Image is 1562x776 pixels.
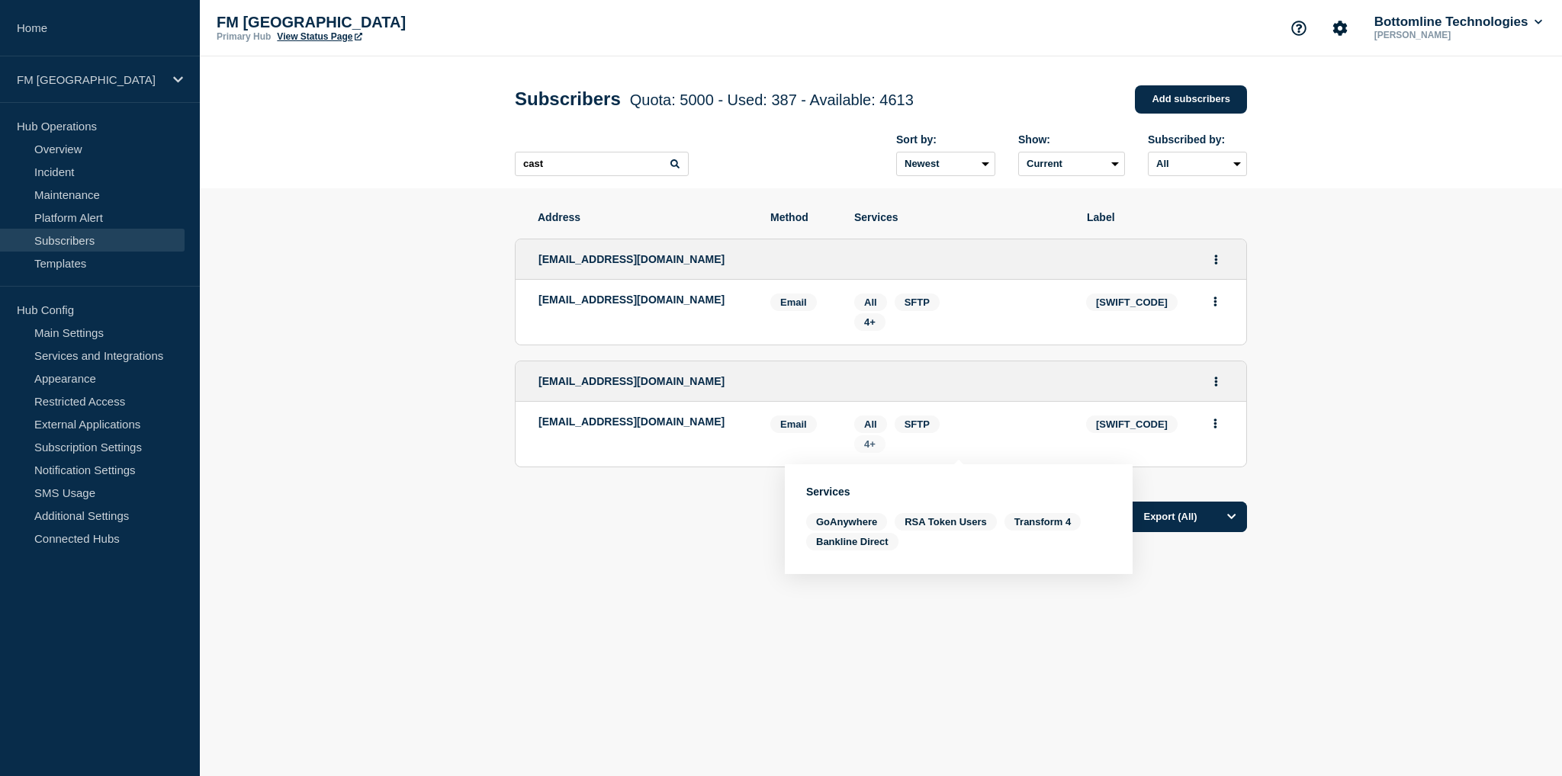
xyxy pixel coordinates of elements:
span: Bankline Direct [806,533,898,550]
span: Method [770,211,831,223]
span: [EMAIL_ADDRESS][DOMAIN_NAME] [538,375,725,387]
select: Sort by [896,152,995,176]
span: Services [854,211,1064,223]
span: Email [770,293,817,311]
button: Actions [1206,290,1225,313]
p: Primary Hub [217,31,271,42]
span: GoAnywhere [806,513,887,531]
span: Label [1087,211,1224,223]
div: Sort by: [896,133,995,146]
span: [SWIFT_CODE] [1086,415,1178,433]
select: Deleted [1018,152,1125,176]
span: Transform 4 [1004,513,1081,531]
p: [PERSON_NAME] [1371,30,1530,40]
span: 4+ [864,316,876,328]
a: Add subscribers [1135,85,1247,114]
button: Bottomline Technologies [1371,14,1545,30]
span: [SWIFT_CODE] [1086,293,1178,311]
span: All [864,297,877,308]
select: Subscribed by [1148,152,1247,176]
span: Quota: 5000 - Used: 387 - Available: 4613 [630,91,914,108]
span: [EMAIL_ADDRESS][DOMAIN_NAME] [538,253,725,265]
button: Actions [1207,370,1226,393]
h3: Services [806,486,1111,498]
h1: Subscribers [515,88,914,110]
p: FM [GEOGRAPHIC_DATA] [217,14,522,31]
span: 4+ [864,438,876,450]
button: Support [1283,12,1315,44]
div: Show: [1018,133,1125,146]
span: RSA Token Users [895,513,997,531]
span: Address [538,211,747,223]
button: Options [1216,502,1247,532]
button: Actions [1206,412,1225,435]
span: SFTP [905,297,930,308]
button: Export (All) [1119,502,1247,532]
span: SFTP [905,418,930,430]
p: FM [GEOGRAPHIC_DATA] [17,73,163,86]
a: View Status Page [277,31,362,42]
div: Subscribed by: [1148,133,1247,146]
span: Email [770,415,817,433]
p: [EMAIL_ADDRESS][DOMAIN_NAME] [538,415,747,428]
input: Search subscribers [515,152,689,176]
button: Actions [1207,248,1226,271]
button: Account settings [1324,12,1356,44]
span: All [864,418,877,430]
p: [EMAIL_ADDRESS][DOMAIN_NAME] [538,293,747,306]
